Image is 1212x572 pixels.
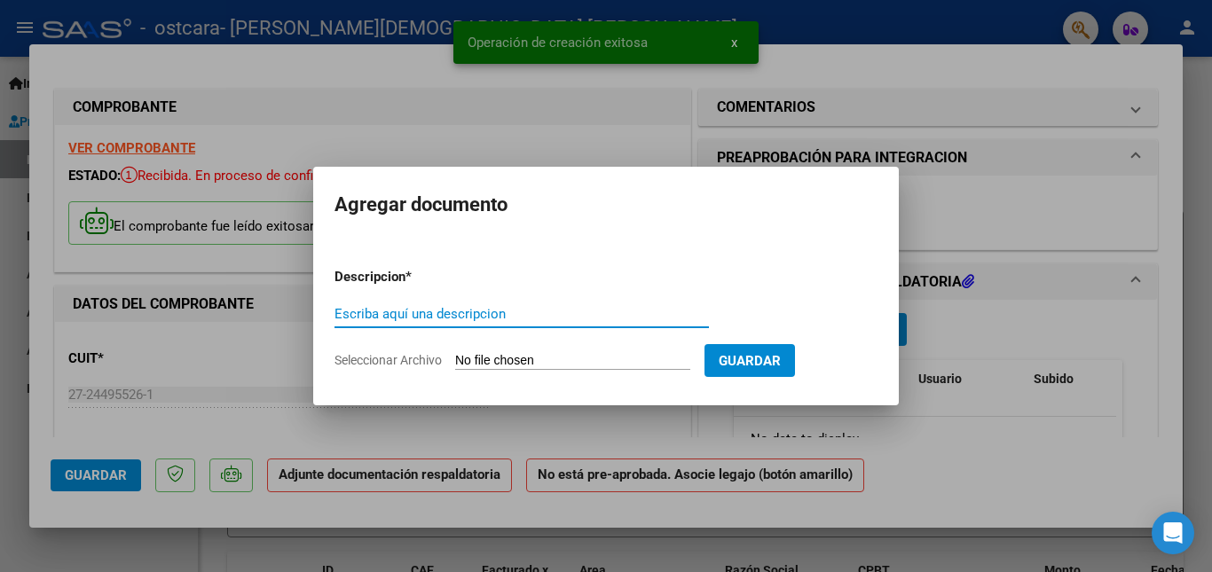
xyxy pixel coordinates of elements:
[334,267,498,287] p: Descripcion
[719,353,781,369] span: Guardar
[334,353,442,367] span: Seleccionar Archivo
[334,188,878,222] h2: Agregar documento
[704,344,795,377] button: Guardar
[1152,512,1194,554] div: Open Intercom Messenger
